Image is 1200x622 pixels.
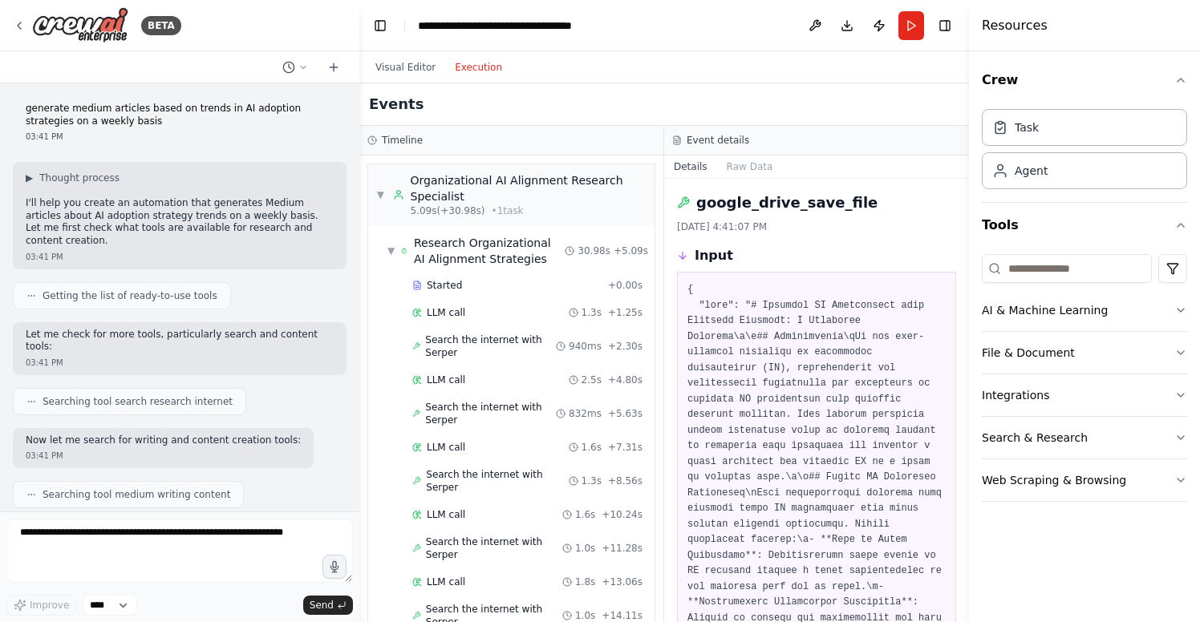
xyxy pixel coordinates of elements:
button: Details [664,155,717,178]
span: + 5.09s [614,244,648,257]
button: Improve [6,595,76,616]
span: Search the internet with Serper [425,333,556,359]
h2: Events [369,93,424,115]
span: LLM call [427,374,465,386]
div: Agent [1015,163,1048,179]
img: Logo [32,7,128,43]
div: BETA [141,16,181,35]
div: Task [1015,119,1039,135]
span: 832ms [569,407,602,420]
span: 1.0s [575,609,595,622]
span: + 5.63s [608,407,643,420]
p: Now let me search for writing and content creation tools: [26,434,301,447]
span: 1.6s [575,508,595,521]
span: + 7.31s [608,441,643,454]
span: LLM call [427,576,465,588]
div: Research Organizational AI Alignment Strategies [414,235,565,267]
span: Thought process [39,172,120,184]
button: Integrations [982,374,1187,416]
span: LLM call [427,441,465,454]
button: Web Scraping & Browsing [982,459,1187,501]
div: 03:41 PM [26,131,334,143]
span: ▶ [26,172,33,184]
span: + 4.80s [608,374,643,386]
button: Switch to previous chat [276,58,314,77]
button: Crew [982,58,1187,103]
button: Hide left sidebar [369,14,391,37]
span: 1.6s [582,441,602,454]
button: Send [303,596,353,615]
div: 03:41 PM [26,251,334,263]
h4: Resources [982,16,1048,35]
span: 1.0s [575,542,595,555]
span: + 0.00s [608,279,643,292]
span: ▼ [376,188,385,201]
p: I'll help you create an automation that generates Medium articles about AI adoption strategy tren... [26,197,334,247]
div: Tools [982,248,1187,515]
span: + 11.28s [602,542,643,555]
span: Search the internet with Serper [426,468,568,494]
span: 30.98s [578,244,610,257]
span: Getting the list of ready-to-use tools [43,289,217,302]
h3: Input [695,246,733,265]
div: 03:41 PM [26,450,301,462]
button: Visual Editor [366,58,445,77]
button: Hide right sidebar [934,14,956,37]
h2: google_drive_save_file [696,192,878,214]
span: 5.09s (+30.98s) [411,204,485,217]
span: Started [427,279,462,292]
span: 1.3s [582,306,602,319]
span: Improve [30,599,69,612]
span: ▼ [387,244,395,257]
span: Searching tool medium writing content [43,488,230,501]
div: Crew [982,103,1187,202]
span: 1.8s [575,576,595,588]
button: Execution [445,58,512,77]
p: generate medium articles based on trends in AI adoption strategies on a weekly basis [26,103,334,127]
span: 1.3s [582,475,602,487]
button: ▶Thought process [26,172,120,184]
button: AI & Machine Learning [982,289,1187,331]
span: + 10.24s [602,508,643,521]
span: + 2.30s [608,340,643,353]
button: Search & Research [982,417,1187,458]
h3: Event details [687,134,749,147]
span: Search the internet with Serper [425,401,556,426]
span: 2.5s [582,374,602,386]
div: [DATE] 4:41:07 PM [677,220,956,233]
div: Organizational AI Alignment Research Specialist [411,172,647,204]
span: + 13.06s [602,576,643,588]
span: • 1 task [492,204,524,217]
h3: Timeline [382,134,423,147]
button: Start a new chat [321,58,347,77]
p: Let me check for more tools, particularly search and content tools: [26,329,334,353]
span: Search the internet with Serper [426,535,562,561]
span: Searching tool search research internet [43,395,233,408]
span: + 14.11s [602,609,643,622]
span: + 8.56s [608,475,643,487]
span: LLM call [427,508,465,521]
div: 03:41 PM [26,357,334,369]
span: LLM call [427,306,465,319]
span: 940ms [569,340,602,353]
button: File & Document [982,332,1187,374]
button: Raw Data [717,155,783,178]
button: Tools [982,203,1187,248]
nav: breadcrumb [418,18,572,34]
button: Click to speak your automation idea [322,555,347,579]
span: + 1.25s [608,306,643,319]
span: Send [310,599,334,612]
